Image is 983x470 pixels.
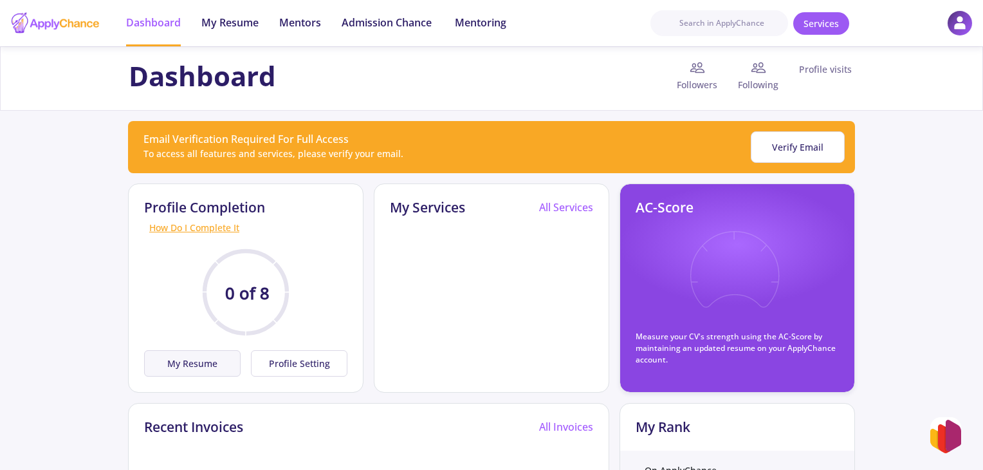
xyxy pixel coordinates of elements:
[279,15,321,30] span: Mentors
[455,15,506,30] span: Mentoring
[636,200,694,216] h2: AC-Score
[390,200,465,216] h2: My Services
[789,62,854,76] span: Profile visits
[650,10,788,36] input: Search in ApplyChance
[144,419,243,435] h2: Recent Invoices
[225,282,270,305] text: 0 of 8
[143,147,403,160] div: To access all features and services, please verify your email.
[144,350,241,377] button: My Resume
[636,331,839,366] p: Measure your CV's strength using the AC-Score by maintaining an updated resume on your ApplyChanc...
[201,15,259,30] span: My Resume
[728,78,789,91] span: Following
[251,350,347,377] button: Profile Setting
[129,60,276,92] h1: Dashboard
[539,200,593,214] a: All Services
[143,131,403,147] div: Email Verification Required For Full Access
[126,15,181,30] span: Dashboard
[666,78,728,91] span: Followers
[342,15,434,30] span: Admission Chance
[751,131,845,163] button: Verify Email
[144,350,246,377] a: My Resume
[793,12,849,35] a: Services
[144,200,265,216] h2: Profile Completion
[246,350,347,377] a: Profile Setting
[144,221,347,234] div: How Do I Complete It
[636,419,690,435] h2: My Rank
[539,420,593,434] a: All Invoices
